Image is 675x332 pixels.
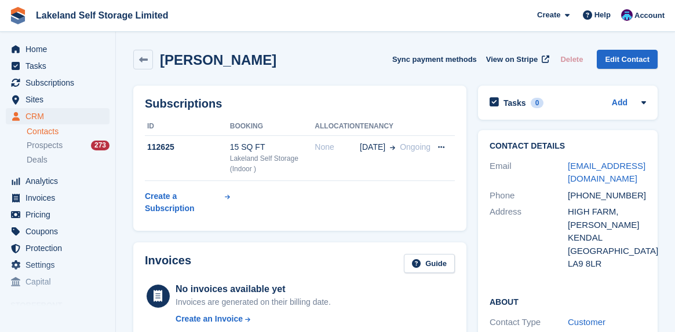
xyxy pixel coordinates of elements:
[612,97,627,110] a: Add
[568,161,645,184] a: [EMAIL_ADDRESS][DOMAIN_NAME]
[145,254,191,273] h2: Invoices
[6,41,110,57] a: menu
[230,153,315,174] div: Lakeland Self Storage (Indoor )
[481,50,552,69] a: View on Stripe
[176,313,243,325] div: Create an Invoice
[145,117,230,136] th: ID
[490,160,568,186] div: Email
[400,142,430,152] span: Ongoing
[315,117,360,136] th: Allocation
[597,50,658,69] a: Edit Contact
[404,254,455,273] a: Guide
[490,189,568,202] div: Phone
[490,142,646,151] h2: Contact Details
[537,9,560,21] span: Create
[25,240,95,256] span: Protection
[230,117,315,136] th: Booking
[91,141,110,150] div: 273
[490,316,568,329] div: Contact Type
[490,205,568,271] div: Address
[6,75,110,91] a: menu
[25,75,95,91] span: Subscriptions
[6,257,110,273] a: menu
[27,139,110,152] a: Prospects 273
[230,141,315,153] div: 15 SQ FT
[176,282,331,296] div: No invoices available yet
[25,108,95,124] span: CRM
[25,41,95,57] span: Home
[31,6,173,25] a: Lakeland Self Storage Limited
[621,9,633,21] img: David Dickson
[145,190,222,215] div: Create a Subscription
[176,313,331,325] a: Create an Invoice
[10,300,115,311] span: Storefront
[6,190,110,206] a: menu
[145,141,230,153] div: 112625
[634,10,665,21] span: Account
[568,205,646,231] div: HIGH FARM, [PERSON_NAME]
[25,58,95,74] span: Tasks
[360,141,385,153] span: [DATE]
[360,117,430,136] th: Tenancy
[568,189,646,202] div: [PHONE_NUMBER]
[568,257,646,271] div: LA9 8LR
[490,296,646,307] h2: About
[27,140,63,151] span: Prospects
[160,52,276,68] h2: [PERSON_NAME]
[6,223,110,239] a: menu
[25,91,95,108] span: Sites
[25,190,95,206] span: Invoices
[25,257,95,273] span: Settings
[556,50,588,69] button: Delete
[27,154,48,165] span: Deals
[27,126,110,137] a: Contacts
[6,108,110,124] a: menu
[6,173,110,189] a: menu
[568,245,646,258] div: [GEOGRAPHIC_DATA]
[25,223,95,239] span: Coupons
[145,97,455,110] h2: Subscriptions
[25,206,95,223] span: Pricing
[25,173,95,189] span: Analytics
[486,54,538,65] span: View on Stripe
[568,231,646,245] div: KENDAL
[27,154,110,166] a: Deals
[6,91,110,108] a: menu
[145,186,230,219] a: Create a Subscription
[531,98,544,108] div: 0
[392,50,477,69] button: Sync payment methods
[6,206,110,223] a: menu
[503,98,526,108] h2: Tasks
[25,274,95,290] span: Capital
[315,141,360,153] div: None
[6,274,110,290] a: menu
[176,296,331,308] div: Invoices are generated on their billing date.
[568,317,605,327] a: Customer
[9,7,27,24] img: stora-icon-8386f47178a22dfd0bd8f6a31ec36ba5ce8667c1dd55bd0f319d3a0aa187defe.svg
[6,58,110,74] a: menu
[6,240,110,256] a: menu
[594,9,611,21] span: Help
